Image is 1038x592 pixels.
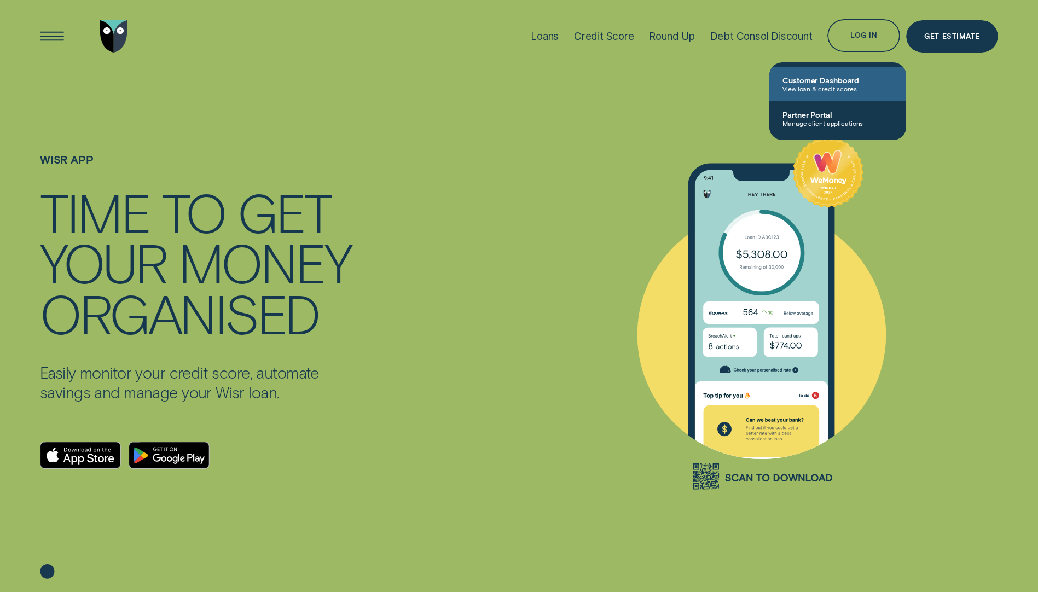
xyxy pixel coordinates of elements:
span: Manage client applications [782,119,893,127]
div: Loans [531,30,559,43]
div: Round Up [649,30,695,43]
h1: WISR APP [40,153,355,187]
div: YOUR [40,237,166,288]
div: Credit Score [574,30,634,43]
h4: TIME TO GET YOUR MONEY ORGANISED [40,187,355,339]
a: Get Estimate [906,20,998,53]
div: ORGANISED [40,288,319,339]
div: MONEY [178,237,351,288]
div: GET [237,187,331,237]
button: Open Menu [36,20,68,53]
div: Debt Consol Discount [710,30,813,43]
a: Android App on Google Play [129,442,211,469]
button: Log in [827,19,900,52]
span: View loan & credit scores [782,85,893,92]
img: Wisr [100,20,127,53]
p: Easily monitor your credit score, automate savings and manage your Wisr loan. [40,363,355,402]
a: Download on the App Store [40,442,122,469]
a: Customer DashboardView loan & credit scores [769,67,906,101]
div: TO [162,187,225,237]
span: Customer Dashboard [782,76,893,85]
div: TIME [40,187,149,237]
span: Partner Portal [782,110,893,119]
a: Partner PortalManage client applications [769,101,906,136]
